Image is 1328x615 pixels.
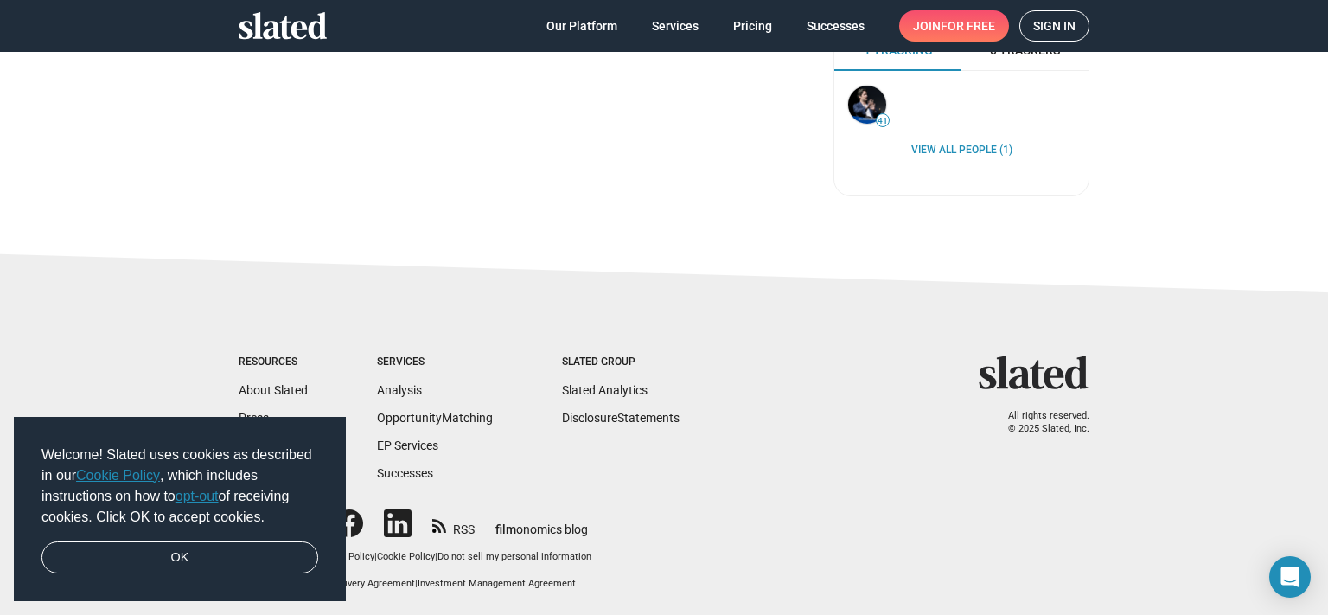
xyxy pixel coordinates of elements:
[374,551,377,562] span: |
[415,578,418,589] span: |
[877,116,889,126] span: 41
[913,10,995,42] span: Join
[14,417,346,602] div: cookieconsent
[377,466,433,480] a: Successes
[941,10,995,42] span: for free
[418,578,576,589] a: Investment Management Agreement
[377,551,435,562] a: Cookie Policy
[495,522,516,536] span: film
[76,468,160,483] a: Cookie Policy
[1269,556,1311,598] div: Open Intercom Messenger
[377,439,438,452] a: EP Services
[562,356,680,369] div: Slated Group
[41,445,318,528] span: Welcome! Slated uses cookies as described in our , which includes instructions on how to of recei...
[1019,10,1089,42] a: Sign in
[546,10,617,42] span: Our Platform
[733,10,772,42] span: Pricing
[176,489,219,503] a: opt-out
[990,410,1089,435] p: All rights reserved. © 2025 Slated, Inc.
[239,383,308,397] a: About Slated
[533,10,631,42] a: Our Platform
[899,10,1009,42] a: Joinfor free
[848,86,886,124] img: Stephan Paternot
[562,383,648,397] a: Slated Analytics
[807,10,865,42] span: Successes
[437,551,591,564] button: Do not sell my personal information
[562,411,680,425] a: DisclosureStatements
[377,356,493,369] div: Services
[377,383,422,397] a: Analysis
[638,10,712,42] a: Services
[495,508,588,538] a: filmonomics blog
[435,551,437,562] span: |
[377,411,493,425] a: OpportunityMatching
[41,541,318,574] a: dismiss cookie message
[911,144,1012,157] a: View all People (1)
[1033,11,1076,41] span: Sign in
[793,10,878,42] a: Successes
[432,511,475,538] a: RSS
[719,10,786,42] a: Pricing
[239,411,269,425] a: Press
[652,10,699,42] span: Services
[239,356,308,369] div: Resources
